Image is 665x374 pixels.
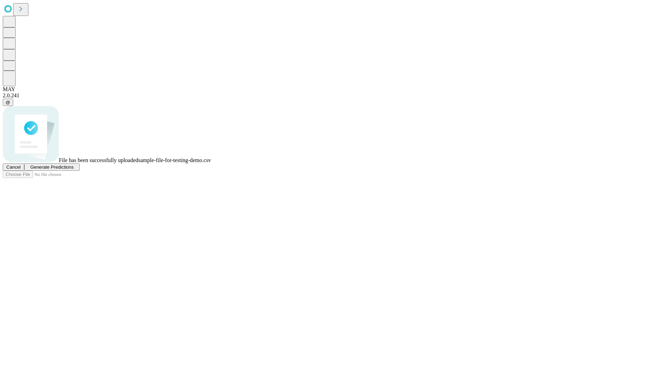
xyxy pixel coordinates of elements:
span: sample-file-for-testing-demo.csv [138,157,211,163]
div: MAY [3,86,662,92]
button: @ [3,99,13,106]
button: Generate Predictions [24,163,80,171]
span: File has been successfully uploaded [59,157,138,163]
button: Cancel [3,163,24,171]
div: 2.0.241 [3,92,662,99]
span: @ [6,100,10,105]
span: Cancel [6,164,21,170]
span: Generate Predictions [30,164,73,170]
